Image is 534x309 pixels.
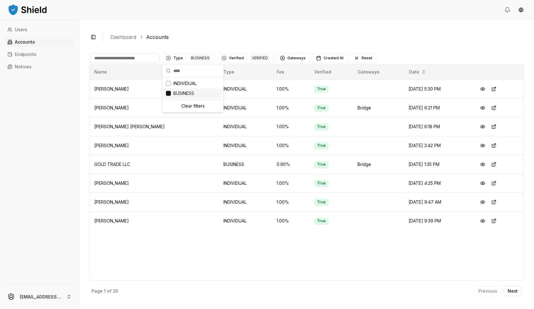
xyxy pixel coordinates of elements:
div: Clear Type filter [166,56,171,61]
td: INDIVIDUAL [218,117,272,136]
span: [PERSON_NAME] [94,180,129,186]
td: BUSINESS [218,155,272,174]
td: INDIVIDUAL [218,193,272,211]
span: [PERSON_NAME] [94,218,129,223]
span: [DATE] 4:25 PM [409,180,441,186]
button: Clear Verified filterVerifiedVERIFIED [218,53,273,63]
span: [DATE] 9:47 AM [409,199,441,205]
button: Date [407,67,429,77]
span: 1.00 % [277,143,289,148]
button: Clear Type filterTypeBUSINESS [162,53,215,63]
span: [PERSON_NAME] [PERSON_NAME] [94,124,165,129]
button: Created At [312,53,348,63]
div: VERIFIED [250,55,269,61]
span: [PERSON_NAME] [94,86,129,91]
div: Clear Verified filter [222,56,227,61]
th: Name [89,65,218,79]
button: Next [504,286,522,296]
span: [DATE] 3:42 PM [409,143,441,148]
td: INDIVIDUAL [218,211,272,230]
span: [DATE] 1:35 PM [409,162,439,167]
span: Bridge [358,105,371,110]
a: Accounts [146,33,169,41]
td: INDIVIDUAL [218,136,272,155]
th: Verified [309,65,353,79]
span: 1.00 % [277,180,289,186]
span: [DATE] 6:18 PM [409,124,440,129]
td: INDIVIDUAL [218,174,272,193]
span: 1.00 % [277,105,289,110]
span: Created At [324,56,344,61]
a: Users [5,25,74,35]
span: [PERSON_NAME] [94,199,129,205]
span: GOLD TRADE LLC [94,162,130,167]
span: [DATE] 6:21 PM [409,105,440,110]
p: Notices [15,65,32,69]
p: [EMAIL_ADDRESS][DOMAIN_NAME] [20,294,61,300]
span: [DATE] 5:30 PM [409,86,441,91]
a: Endpoints [5,49,74,59]
span: 0.90 % [277,162,290,167]
span: [DATE] 9:39 PM [409,218,441,223]
img: ShieldPay Logo [7,3,48,16]
button: Reset filters [350,53,376,63]
a: Accounts [5,37,74,47]
div: Clear filters [163,101,222,111]
td: INDIVIDUAL [218,98,272,117]
th: Fee [272,65,309,79]
th: Gateways [353,65,404,79]
span: BUSINESS [173,90,194,96]
span: 1.00 % [277,86,289,91]
span: 1.00 % [277,124,289,129]
span: [PERSON_NAME] [94,143,129,148]
button: Gateways [276,53,310,63]
span: 1.00 % [277,199,289,205]
span: Bridge [358,162,371,167]
p: Users [15,28,27,32]
div: Suggestions [162,77,223,112]
th: Type [218,65,272,79]
p: Page [91,289,103,293]
div: BUSINESS [189,55,211,61]
p: 1 [104,289,106,293]
a: Notices [5,62,74,72]
nav: breadcrumb [110,33,519,41]
span: 1.00 % [277,218,289,223]
p: Endpoints [15,52,36,57]
p: Accounts [15,40,35,44]
span: [PERSON_NAME] [94,105,129,110]
p: 35 [113,289,118,293]
button: [EMAIL_ADDRESS][DOMAIN_NAME] [2,287,76,307]
span: INDIVIDUAL [173,80,197,87]
a: Dashboard [110,33,136,41]
p: Next [508,289,518,293]
td: INDIVIDUAL [218,79,272,98]
p: of [107,289,112,293]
